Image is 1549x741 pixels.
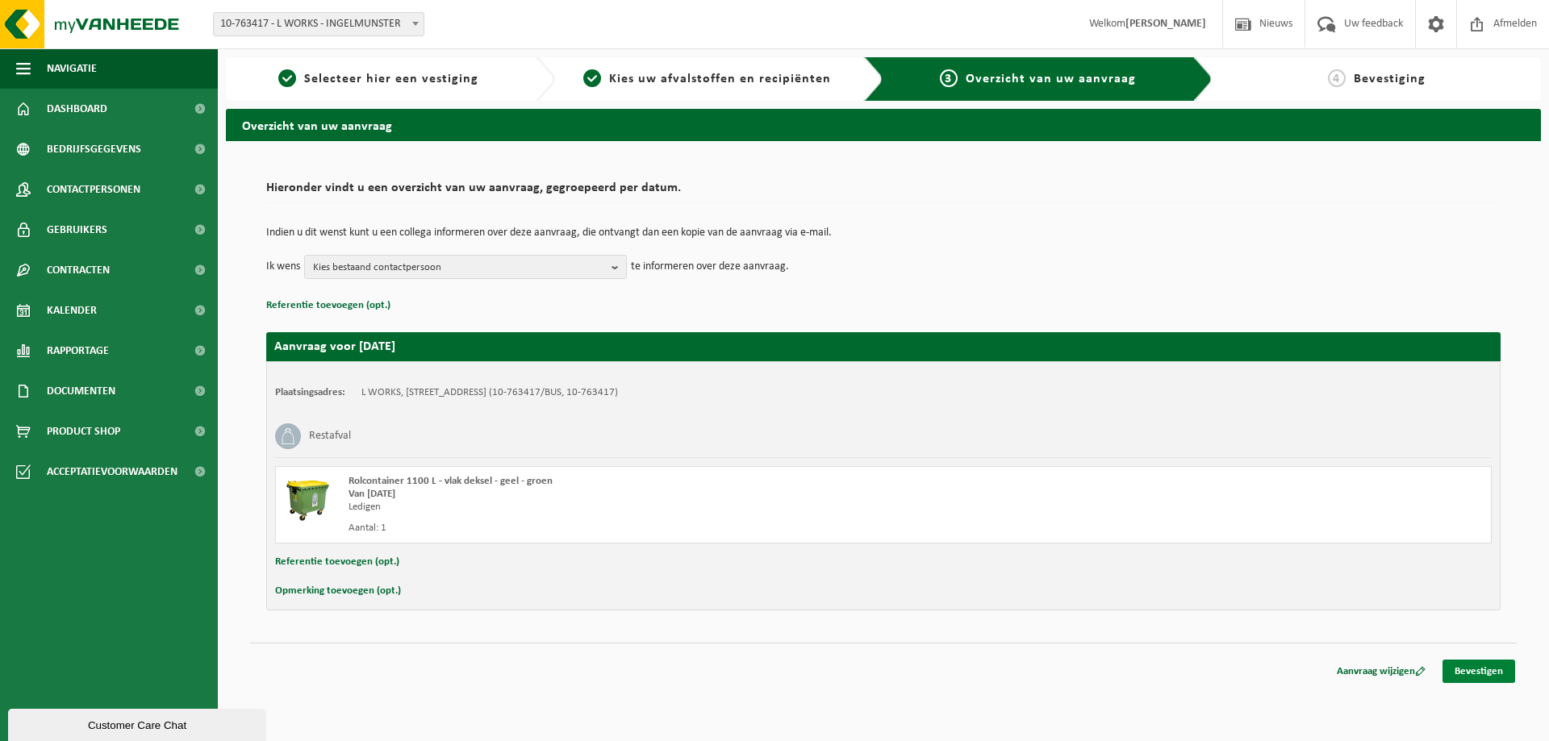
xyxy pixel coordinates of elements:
span: 3 [940,69,958,87]
span: 10-763417 - L WORKS - INGELMUNSTER [214,13,424,35]
h2: Overzicht van uw aanvraag [226,109,1541,140]
span: Kies uw afvalstoffen en recipiënten [609,73,831,85]
td: L WORKS, [STREET_ADDRESS] (10-763417/BUS, 10-763417) [361,386,618,399]
span: Selecteer hier een vestiging [304,73,478,85]
a: Aanvraag wijzigen [1325,660,1438,683]
button: Opmerking toevoegen (opt.) [275,581,401,602]
p: te informeren over deze aanvraag. [631,255,789,279]
strong: Van [DATE] [349,489,395,499]
button: Referentie toevoegen (opt.) [266,295,390,316]
h2: Hieronder vindt u een overzicht van uw aanvraag, gegroepeerd per datum. [266,181,1501,203]
a: 2Kies uw afvalstoffen en recipiënten [563,69,852,89]
span: Product Shop [47,411,120,452]
span: Gebruikers [47,210,107,250]
p: Ik wens [266,255,300,279]
span: Dashboard [47,89,107,129]
span: Navigatie [47,48,97,89]
span: 4 [1328,69,1346,87]
span: Contactpersonen [47,169,140,210]
span: Overzicht van uw aanvraag [966,73,1136,85]
img: WB-1100-HPE-GN-50.png [284,475,332,523]
span: 2 [583,69,601,87]
h3: Restafval [309,423,351,449]
span: 10-763417 - L WORKS - INGELMUNSTER [213,12,424,36]
span: Bevestiging [1354,73,1426,85]
span: Contracten [47,250,110,290]
span: Bedrijfsgegevens [47,129,141,169]
p: Indien u dit wenst kunt u een collega informeren over deze aanvraag, die ontvangt dan een kopie v... [266,227,1501,239]
span: Kies bestaand contactpersoon [313,256,605,280]
strong: Aanvraag voor [DATE] [274,340,395,353]
div: Ledigen [349,501,948,514]
span: Kalender [47,290,97,331]
a: 1Selecteer hier een vestiging [234,69,523,89]
iframe: chat widget [8,706,269,741]
a: Bevestigen [1443,660,1515,683]
span: Rapportage [47,331,109,371]
span: Documenten [47,371,115,411]
strong: [PERSON_NAME] [1125,18,1206,30]
span: Rolcontainer 1100 L - vlak deksel - geel - groen [349,476,553,486]
div: Aantal: 1 [349,522,948,535]
span: Acceptatievoorwaarden [47,452,177,492]
button: Kies bestaand contactpersoon [304,255,627,279]
button: Referentie toevoegen (opt.) [275,552,399,572]
span: 1 [278,69,296,87]
strong: Plaatsingsadres: [275,387,345,398]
